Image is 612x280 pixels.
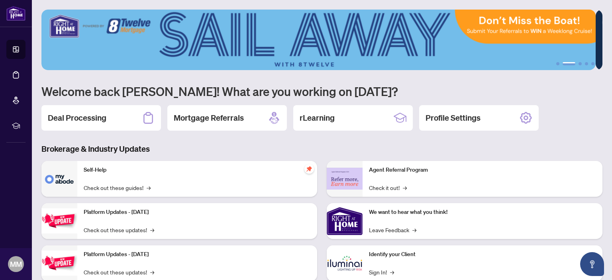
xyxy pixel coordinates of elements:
p: Platform Updates - [DATE] [84,250,311,259]
button: Open asap [580,252,604,276]
a: Check out these updates!→ [84,268,154,276]
span: → [412,225,416,234]
span: → [147,183,151,192]
span: → [403,183,407,192]
a: Check it out!→ [369,183,407,192]
a: Check out these guides!→ [84,183,151,192]
h3: Brokerage & Industry Updates [41,143,602,155]
img: Platform Updates - July 8, 2025 [41,251,77,276]
p: We want to hear what you think! [369,208,596,217]
a: Sign In!→ [369,268,394,276]
button: 3 [579,62,582,65]
button: 4 [585,62,588,65]
h1: Welcome back [PERSON_NAME]! What are you working on [DATE]? [41,84,602,99]
span: MM [10,258,22,270]
h2: Profile Settings [426,112,481,123]
span: → [150,225,154,234]
p: Identify your Client [369,250,596,259]
img: We want to hear what you think! [327,203,363,239]
a: Check out these updates!→ [84,225,154,234]
a: Leave Feedback→ [369,225,416,234]
img: logo [6,6,25,21]
p: Platform Updates - [DATE] [84,208,311,217]
button: 2 [563,62,575,65]
span: → [390,268,394,276]
span: → [150,268,154,276]
h2: Mortgage Referrals [174,112,244,123]
button: 1 [556,62,559,65]
p: Self-Help [84,166,311,174]
img: Slide 1 [41,10,596,70]
p: Agent Referral Program [369,166,596,174]
img: Agent Referral Program [327,168,363,190]
span: pushpin [304,164,314,174]
img: Self-Help [41,161,77,197]
button: 5 [591,62,594,65]
img: Platform Updates - July 21, 2025 [41,208,77,233]
h2: Deal Processing [48,112,106,123]
h2: rLearning [300,112,335,123]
